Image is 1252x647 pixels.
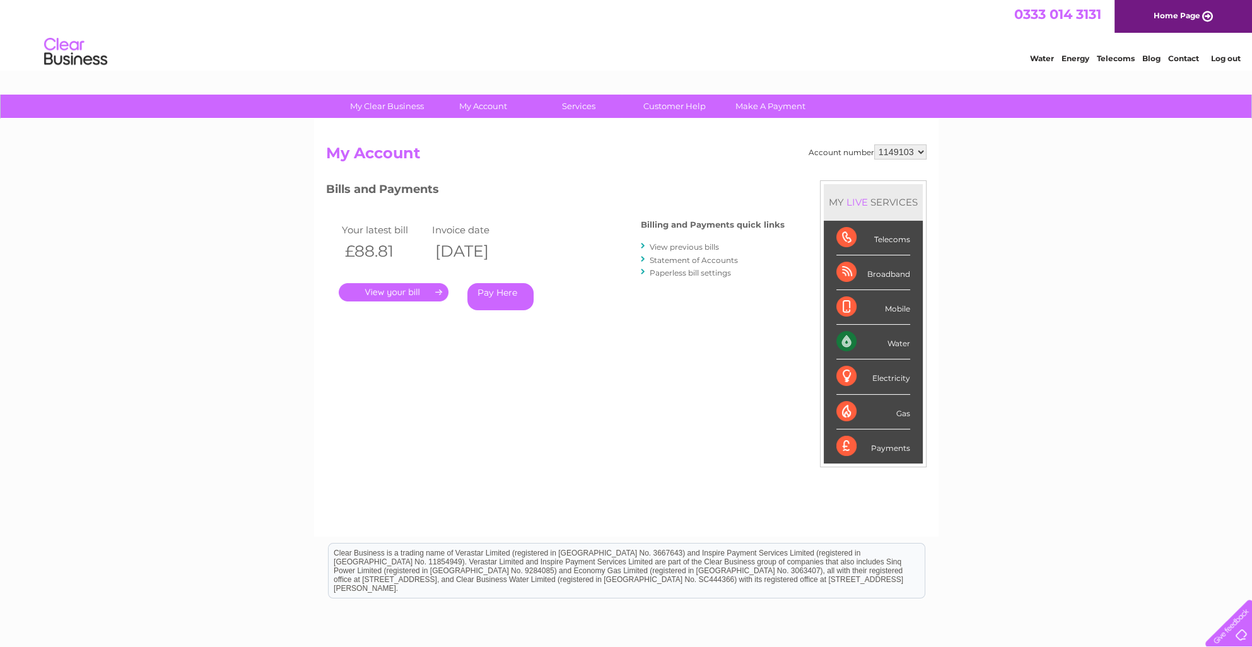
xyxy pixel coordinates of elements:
div: LIVE [844,196,870,208]
div: Payments [836,429,910,463]
a: Statement of Accounts [650,255,738,265]
div: Broadband [836,255,910,290]
a: Pay Here [467,283,534,310]
a: Log out [1210,54,1240,63]
a: Services [527,95,631,118]
a: My Account [431,95,535,118]
div: Telecoms [836,221,910,255]
div: MY SERVICES [824,184,923,220]
h2: My Account [326,144,927,168]
a: Blog [1142,54,1161,63]
h3: Bills and Payments [326,180,785,202]
a: Telecoms [1097,54,1135,63]
a: Water [1030,54,1054,63]
div: Clear Business is a trading name of Verastar Limited (registered in [GEOGRAPHIC_DATA] No. 3667643... [329,7,925,61]
div: Account number [809,144,927,160]
div: Electricity [836,359,910,394]
th: [DATE] [429,238,520,264]
a: Paperless bill settings [650,268,731,277]
a: Make A Payment [718,95,822,118]
h4: Billing and Payments quick links [641,220,785,230]
td: Invoice date [429,221,520,238]
a: . [339,283,448,301]
div: Mobile [836,290,910,325]
a: Energy [1062,54,1089,63]
a: View previous bills [650,242,719,252]
a: My Clear Business [335,95,439,118]
a: Customer Help [623,95,727,118]
td: Your latest bill [339,221,430,238]
img: logo.png [44,33,108,71]
div: Gas [836,395,910,429]
a: Contact [1168,54,1199,63]
a: 0333 014 3131 [1014,6,1101,22]
th: £88.81 [339,238,430,264]
div: Water [836,325,910,359]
